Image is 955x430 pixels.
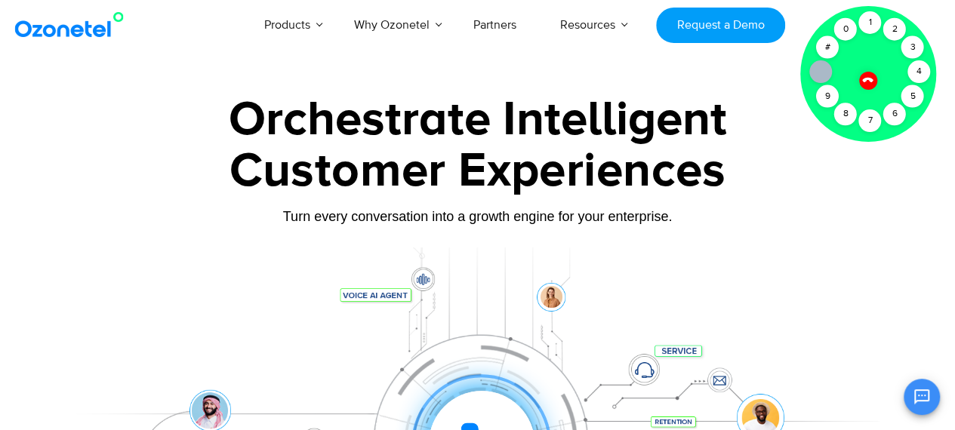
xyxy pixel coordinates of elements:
a: Request a Demo [656,8,785,43]
div: Orchestrate Intelligent [59,96,897,144]
div: Turn every conversation into a growth engine for your enterprise. [59,208,897,225]
div: 9 [816,85,839,108]
div: 8 [834,103,857,125]
div: 0 [834,18,857,41]
div: 2 [883,18,906,41]
div: 7 [858,109,881,132]
div: 3 [901,36,924,59]
div: Customer Experiences [59,135,897,207]
div: 6 [883,103,906,125]
div: 4 [907,60,930,83]
div: 5 [901,85,924,108]
div: # [816,36,839,59]
div: 1 [858,11,881,34]
button: Open chat [904,379,940,415]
